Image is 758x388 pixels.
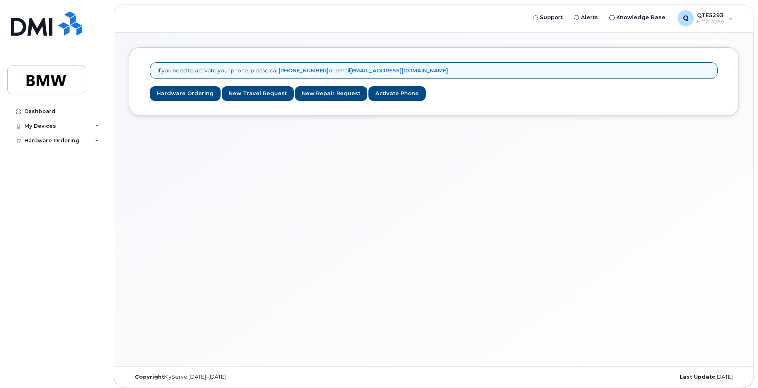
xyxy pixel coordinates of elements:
a: Hardware Ordering [150,86,221,101]
strong: Last Update [680,374,715,380]
a: [PHONE_NUMBER] [279,67,329,74]
strong: Copyright [135,374,164,380]
a: [EMAIL_ADDRESS][DOMAIN_NAME] [350,67,448,74]
a: New Repair Request [295,86,367,101]
p: If you need to activate your phone, please call or email [158,67,448,74]
a: New Travel Request [222,86,294,101]
div: MyServe [DATE]–[DATE] [129,374,332,380]
div: [DATE] [535,374,739,380]
a: Activate Phone [368,86,426,101]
